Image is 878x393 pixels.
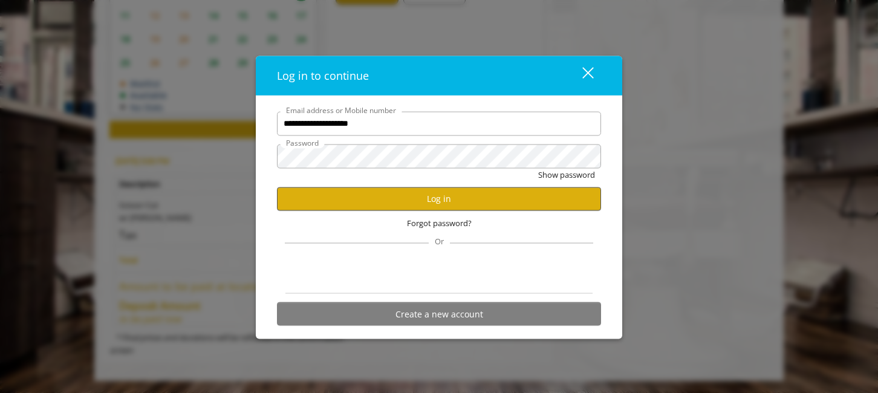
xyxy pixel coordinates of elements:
span: Forgot password? [407,216,472,229]
button: Log in [277,187,601,210]
iframe: Sign in with Google Button [378,259,501,286]
button: Show password [538,168,595,181]
label: Password [280,137,325,148]
button: Create a new account [277,302,601,326]
button: close dialog [560,63,601,88]
span: Log in to continue [277,68,369,82]
span: Or [429,236,450,247]
input: Email address or Mobile number [277,111,601,135]
div: close dialog [568,67,593,85]
label: Email address or Mobile number [280,104,402,115]
input: Password [277,144,601,168]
